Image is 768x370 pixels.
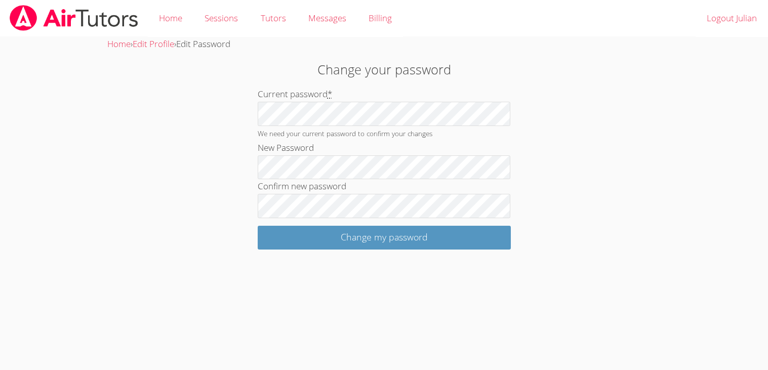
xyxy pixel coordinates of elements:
[308,12,346,24] span: Messages
[258,226,511,250] input: Change my password
[177,60,591,79] h2: Change your password
[9,5,139,31] img: airtutors_banner-c4298cdbf04f3fff15de1276eac7730deb9818008684d7c2e4769d2f7ddbe033.png
[328,88,332,100] abbr: required
[107,38,131,50] a: Home
[133,38,174,50] a: Edit Profile
[176,38,230,50] span: Edit Password
[258,180,346,192] label: Confirm new password
[107,37,660,52] div: › ›
[258,129,432,138] small: We need your current password to confirm your changes
[258,88,332,100] label: Current password
[258,142,314,153] label: New Password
